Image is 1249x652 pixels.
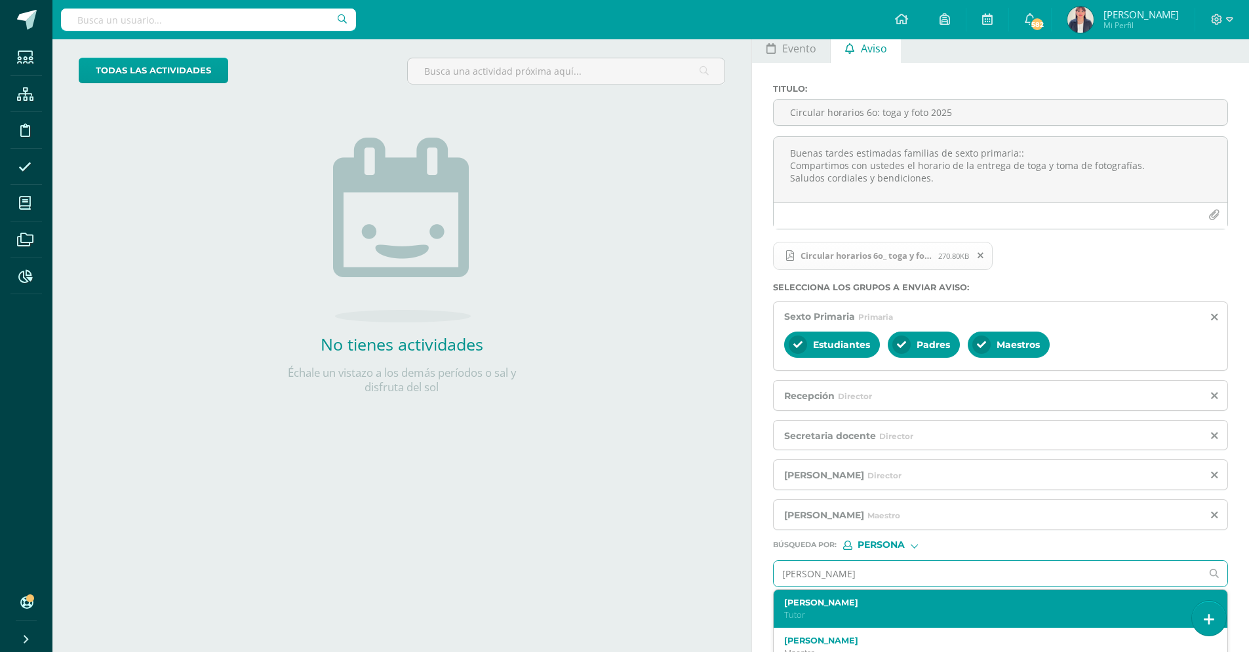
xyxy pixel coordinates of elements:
[784,311,855,322] span: Sexto Primaria
[752,31,830,63] a: Evento
[61,9,356,31] input: Busca un usuario...
[784,469,864,481] span: [PERSON_NAME]
[831,31,901,63] a: Aviso
[784,636,1198,645] label: [PERSON_NAME]
[867,470,902,480] span: Director
[784,390,835,402] span: Recepción
[1103,20,1179,31] span: Mi Perfil
[813,339,870,351] span: Estudiantes
[843,541,942,550] div: [object Object]
[773,84,1228,94] label: Titulo :
[79,58,228,83] a: todas las Actividades
[782,33,816,64] span: Evento
[970,248,992,263] span: Remover archivo
[773,242,993,271] span: Circular horarios 6o_ toga y foto 2025 .pdf
[861,33,887,64] span: Aviso
[773,282,1228,292] label: Selecciona los grupos a enviar aviso :
[271,366,533,394] p: Échale un vistazo a los demás períodos o sal y disfruta del sol
[784,430,876,442] span: Secretaria docente
[1103,8,1179,21] span: [PERSON_NAME]
[784,598,1198,607] label: [PERSON_NAME]
[794,250,938,261] span: Circular horarios 6o_ toga y foto 2025 .pdf
[1067,7,1094,33] img: 0ffcb52647a54a2841eb20d44d035e76.png
[917,339,950,351] span: Padres
[408,58,724,84] input: Busca una actividad próxima aquí...
[271,333,533,355] h2: No tienes actividades
[858,541,905,548] span: Persona
[784,609,1198,621] p: Tutor
[774,561,1201,586] input: Ej. Mario Galindo
[333,138,471,322] img: no_activities.png
[774,137,1227,202] textarea: Buenas tardes estimadas familias de sexto primaria:: Compartimos con ustedes el horario de la ent...
[784,509,864,521] span: [PERSON_NAME]
[774,100,1227,125] input: Titulo
[938,251,969,261] span: 270.80KB
[879,431,913,441] span: Director
[997,339,1040,351] span: Maestros
[773,541,837,548] span: Búsqueda por :
[858,312,893,322] span: Primaria
[1030,17,1044,31] span: 582
[867,510,900,520] span: Maestro
[838,391,872,401] span: Director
